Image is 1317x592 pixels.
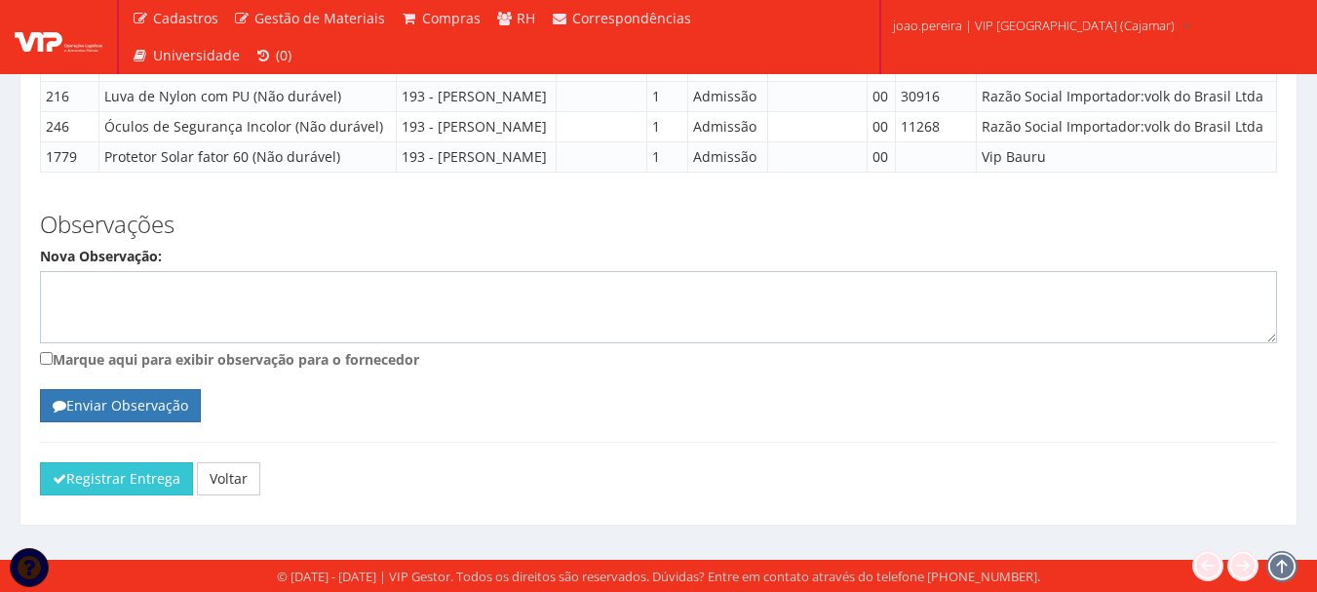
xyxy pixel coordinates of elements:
td: 00 [867,141,896,172]
td: Luva de Nylon com PU (Não durável) [99,81,396,111]
td: Admissão [688,111,768,141]
td: 246 [41,111,99,141]
span: Gestão de Materiais [254,9,385,27]
td: Vip Bauru [977,141,1277,172]
button: Registrar Entrega [40,462,193,495]
span: joao.pereira | VIP [GEOGRAPHIC_DATA] (Cajamar) [893,16,1175,35]
td: 193 - [PERSON_NAME] [396,81,556,111]
label: Marque aqui para exibir observação para o fornecedor [40,348,1277,370]
td: 1 [647,111,688,141]
td: 11268 [896,111,977,141]
span: Correspondências [572,9,691,27]
td: 00 [867,111,896,141]
td: 00 [867,81,896,111]
span: RH [517,9,535,27]
span: Universidade [153,46,240,64]
span: Cadastros [153,9,218,27]
a: (0) [248,37,300,74]
button: Enviar Observação [40,389,201,422]
td: Admissão [688,81,768,111]
div: © [DATE] - [DATE] | VIP Gestor. Todos os direitos são reservados. Dúvidas? Entre em contato atrav... [277,568,1040,586]
span: (0) [276,46,291,64]
td: Razão Social Importador:volk do Brasil Ltda [977,81,1277,111]
td: 1 [647,141,688,172]
span: Compras [422,9,481,27]
td: Protetor Solar fator 60 (Não durável) [99,141,396,172]
td: 30916 [896,81,977,111]
td: 216 [41,81,99,111]
a: Voltar [197,462,260,495]
img: logo [15,22,102,52]
td: 193 - [PERSON_NAME] [396,111,556,141]
td: 1779 [41,141,99,172]
td: Admissão [688,141,768,172]
td: Óculos de Segurança Incolor (Não durável) [99,111,396,141]
input: Marque aqui para exibir observação para o fornecedor [40,352,53,365]
label: Nova Observação: [40,247,162,266]
td: 1 [647,81,688,111]
a: Universidade [124,37,248,74]
td: Razão Social Importador:volk do Brasil Ltda [977,111,1277,141]
td: 193 - [PERSON_NAME] [396,141,556,172]
h3: Observações [40,212,1277,237]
